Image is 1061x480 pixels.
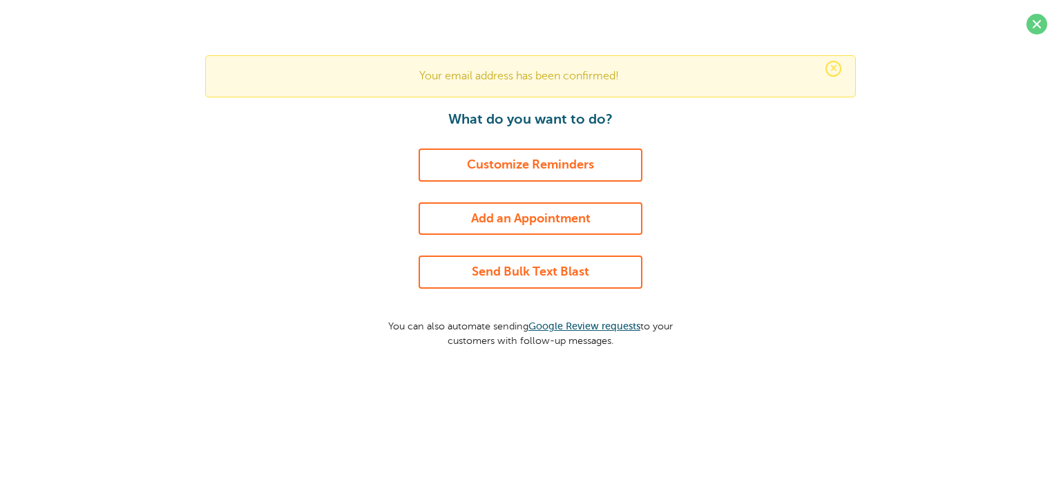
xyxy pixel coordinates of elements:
[375,111,686,128] h1: What do you want to do?
[528,320,640,332] a: Google Review requests
[419,202,642,236] a: Add an Appointment
[825,61,841,77] span: ×
[419,148,642,182] a: Customize Reminders
[419,256,642,289] a: Send Bulk Text Blast
[220,70,841,83] p: Your email address has been confirmed!
[375,309,686,347] p: You can also automate sending to your customers with follow-up messages.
